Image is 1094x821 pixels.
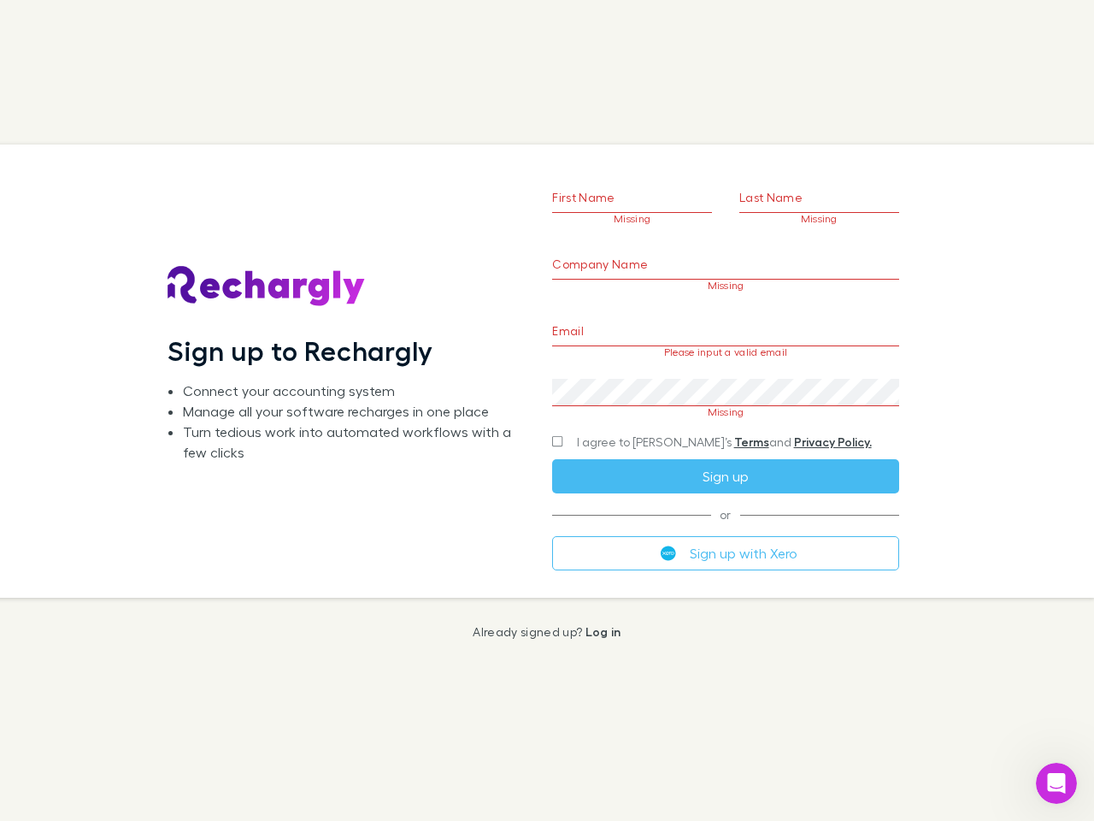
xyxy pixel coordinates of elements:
[552,280,898,292] p: Missing
[183,381,525,401] li: Connect your accounting system
[183,422,525,463] li: Turn tedious work into automated workflows with a few clicks
[734,434,769,449] a: Terms
[661,546,676,561] img: Xero's logo
[168,266,366,307] img: Rechargly's Logo
[1036,763,1077,804] iframe: Intercom live chat
[552,213,712,225] p: Missing
[794,434,872,449] a: Privacy Policy.
[552,514,898,515] span: or
[552,406,898,418] p: Missing
[168,334,433,367] h1: Sign up to Rechargly
[577,434,872,451] span: I agree to [PERSON_NAME]’s and
[552,536,898,570] button: Sign up with Xero
[552,346,898,358] p: Please input a valid email
[739,213,899,225] p: Missing
[473,625,621,639] p: Already signed up?
[585,624,621,639] a: Log in
[183,401,525,422] li: Manage all your software recharges in one place
[552,459,898,493] button: Sign up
